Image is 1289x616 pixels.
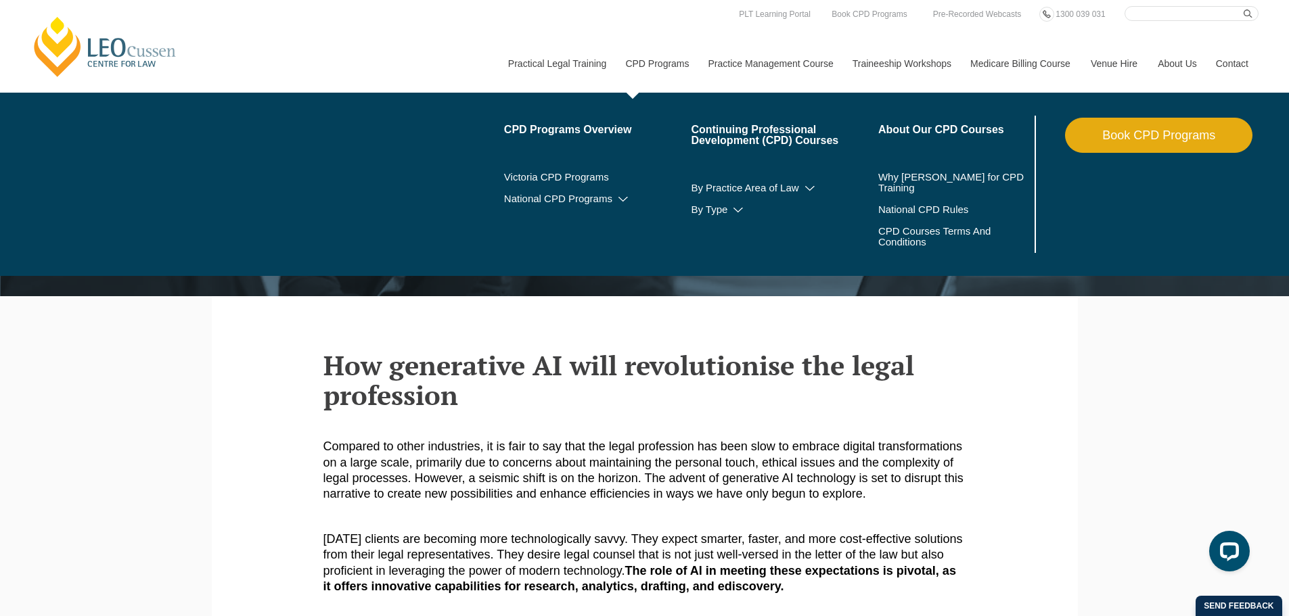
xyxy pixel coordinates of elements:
a: PLT Learning Portal [736,7,814,22]
a: Medicare Billing Course [960,34,1081,93]
a: By Type [691,204,878,215]
a: 1300 039 031 [1052,7,1108,22]
a: Why [PERSON_NAME] for CPD Training [878,172,1032,193]
a: Traineeship Workshops [842,34,960,93]
a: CPD Courses Terms And Conditions [878,226,998,247]
span: 1300 039 031 [1056,9,1105,19]
a: National CPD Rules [878,204,1032,215]
a: CPD Programs Overview [504,124,692,135]
a: Continuing Professional Development (CPD) Courses [691,124,878,146]
a: Pre-Recorded Webcasts [930,7,1025,22]
strong: The role of AI in meeting these expectations is pivotal, as it offers innovative capabilities for... [323,564,956,593]
a: By Practice Area of Law [691,183,878,193]
a: About Us [1148,34,1206,93]
iframe: LiveChat chat widget [1198,525,1255,582]
a: Practical Legal Training [498,34,616,93]
a: Book CPD Programs [1065,118,1252,153]
p: [DATE] clients are becoming more technologically savvy. They expect smarter, faster, and more cos... [323,531,966,595]
strong: How generative AI will revolutionise the legal profession [323,347,914,412]
a: [PERSON_NAME] Centre for Law [30,15,180,78]
a: Venue Hire [1081,34,1148,93]
a: About Our CPD Courses [878,124,1032,135]
a: National CPD Programs [504,193,692,204]
p: Compared to other industries, it is fair to say that the legal profession has been slow to embrac... [323,439,966,502]
a: CPD Programs [615,34,698,93]
a: Practice Management Course [698,34,842,93]
a: Book CPD Programs [828,7,910,22]
a: Contact [1206,34,1259,93]
a: Victoria CPD Programs [504,172,692,183]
